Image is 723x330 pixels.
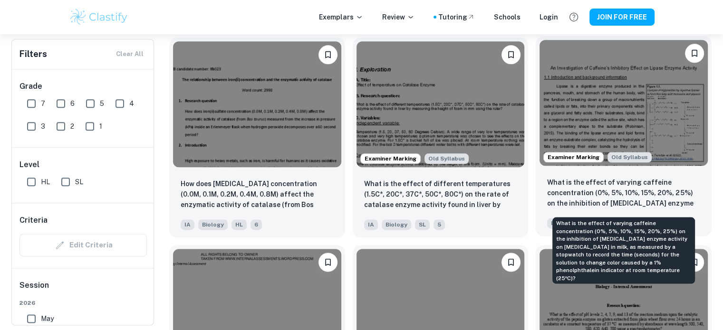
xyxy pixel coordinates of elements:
[357,41,525,167] img: Biology IA example thumbnail: What is the effect of different temperat
[547,218,561,228] span: IA
[494,12,521,22] a: Schools
[251,219,262,230] span: 6
[566,9,582,25] button: Help and Feedback
[318,253,337,272] button: Please log in to bookmark exemplars
[41,98,45,109] span: 7
[607,152,652,162] span: Old Syllabus
[129,98,134,109] span: 4
[685,44,704,63] button: Please log in to bookmark exemplars
[100,98,104,109] span: 5
[173,41,341,167] img: Biology IA example thumbnail: How does iron(ii)sulfate concentration (
[19,299,147,307] span: 2026
[536,38,712,237] a: Examiner MarkingStarting from the May 2025 session, the Biology IA requirements have changed. It'...
[364,219,378,230] span: IA
[19,234,147,256] div: Criteria filters are unavailable when searching by topic
[607,152,652,162] div: Starting from the May 2025 session, the Biology IA requirements have changed. It's OK to refer to...
[70,121,74,132] span: 2
[547,177,700,209] p: What is the effect of varying caffeine concentration (0%, 5%, 10%, 15%, 20%, 25%) on the inhibiti...
[540,12,558,22] a: Login
[438,12,475,22] a: Tutoring
[434,219,445,230] span: 5
[382,12,415,22] p: Review
[501,253,521,272] button: Please log in to bookmark exemplars
[415,219,430,230] span: SL
[181,219,194,230] span: IA
[552,217,695,283] div: What is the effect of varying caffeine concentration (0%, 5%, 10%, 15%, 20%, 25%) on the inhibiti...
[318,45,337,64] button: Please log in to bookmark exemplars
[19,159,147,170] h6: Level
[424,153,469,164] span: Old Syllabus
[70,98,75,109] span: 6
[589,9,655,26] button: JOIN FOR FREE
[424,153,469,164] div: Starting from the May 2025 session, the Biology IA requirements have changed. It's OK to refer to...
[41,121,45,132] span: 3
[382,219,411,230] span: Biology
[544,153,603,161] span: Examiner Marking
[169,38,345,237] a: Please log in to bookmark exemplarsHow does iron(ii)sulfate concentration (0.0M, 0.1M, 0.2M, 0.4M...
[364,179,517,211] p: What is the effect of different temperatures (1.5C*, 20C*, 37C*, 50C*, 80C*) on the rate of catal...
[540,40,708,166] img: Biology IA example thumbnail: What is the effect of varying caffeine c
[231,219,247,230] span: HL
[41,177,50,187] span: HL
[353,38,529,237] a: Examiner MarkingStarting from the May 2025 session, the Biology IA requirements have changed. It'...
[361,154,420,163] span: Examiner Marking
[41,313,54,324] span: May
[19,280,147,299] h6: Session
[19,215,48,226] h6: Criteria
[99,121,102,132] span: 1
[198,219,228,230] span: Biology
[19,81,147,92] h6: Grade
[75,177,83,187] span: SL
[69,8,129,27] img: Clastify logo
[501,45,521,64] button: Please log in to bookmark exemplars
[19,47,47,61] h6: Filters
[181,179,334,211] p: How does iron(ii)sulfate concentration (0.0M, 0.1M, 0.2M, 0.4M, 0.8M) affect the enzymatic activi...
[319,12,363,22] p: Exemplars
